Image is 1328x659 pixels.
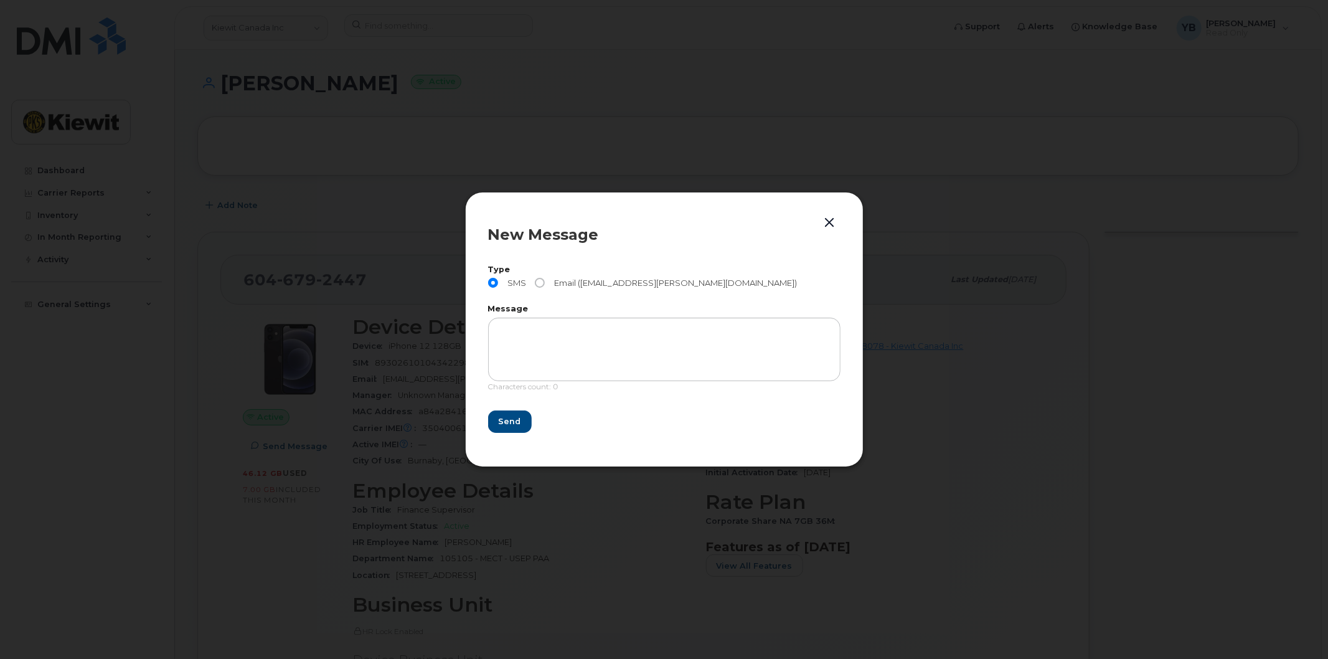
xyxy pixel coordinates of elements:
[550,278,798,288] span: Email ([EMAIL_ADDRESS][PERSON_NAME][DOMAIN_NAME])
[503,278,527,288] span: SMS
[488,305,841,313] label: Message
[488,278,498,288] input: SMS
[488,266,841,274] label: Type
[488,381,841,399] div: Characters count: 0
[488,410,532,433] button: Send
[499,415,521,427] span: Send
[488,227,841,242] div: New Message
[1274,605,1319,650] iframe: Messenger Launcher
[535,278,545,288] input: Email ([EMAIL_ADDRESS][PERSON_NAME][DOMAIN_NAME])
